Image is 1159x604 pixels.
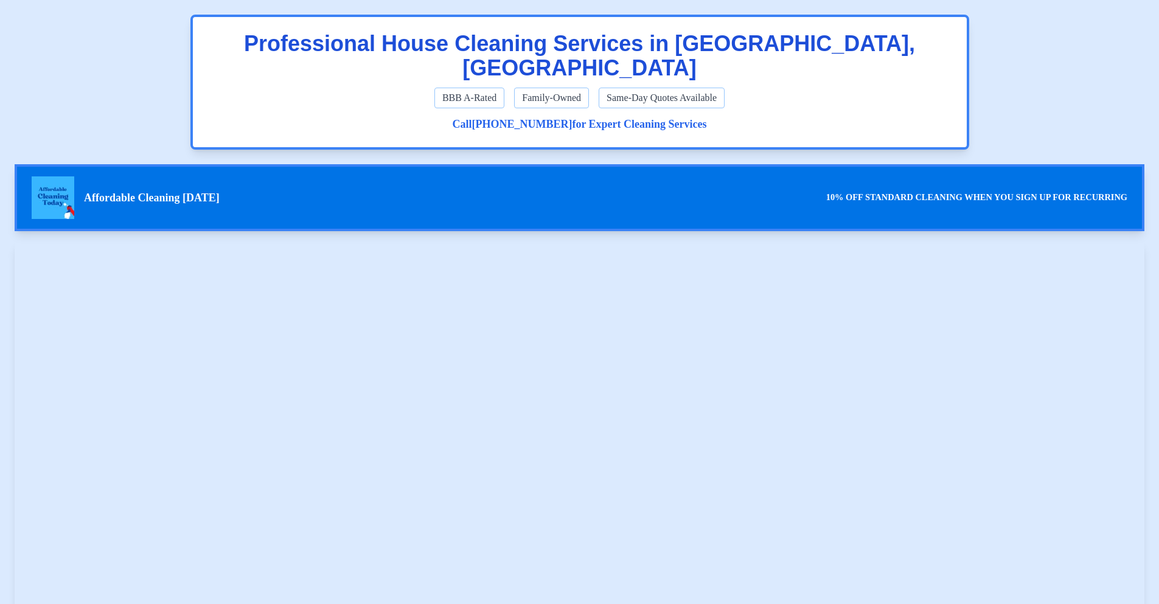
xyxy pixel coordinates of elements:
[207,32,952,80] h1: Professional House Cleaning Services in [GEOGRAPHIC_DATA], [GEOGRAPHIC_DATA]
[514,88,589,108] span: Family-Owned
[826,191,1127,204] p: 10% OFF STANDARD CLEANING WHEN YOU SIGN UP FOR RECURRING
[472,118,572,130] a: [PHONE_NUMBER]
[84,189,220,206] span: Affordable Cleaning [DATE]
[434,88,504,108] span: BBB A-Rated
[32,176,74,219] img: ACT Logo
[599,88,725,108] span: Same-Day Quotes Available
[207,116,952,133] p: Call for Expert Cleaning Services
